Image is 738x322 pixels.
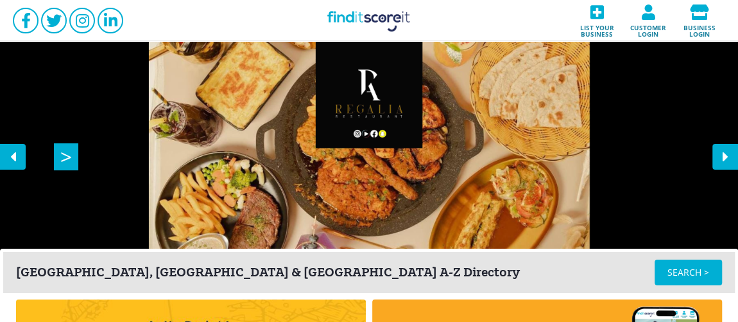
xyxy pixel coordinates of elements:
[626,20,670,37] span: Customer login
[16,266,655,279] div: [GEOGRAPHIC_DATA], [GEOGRAPHIC_DATA] & [GEOGRAPHIC_DATA] A-Z Directory
[571,1,622,41] a: List your business
[622,1,674,41] a: Customer login
[54,143,78,170] span: >
[655,260,722,285] a: SEARCH >
[575,20,619,37] span: List your business
[674,1,725,41] a: Business login
[678,20,721,37] span: Business login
